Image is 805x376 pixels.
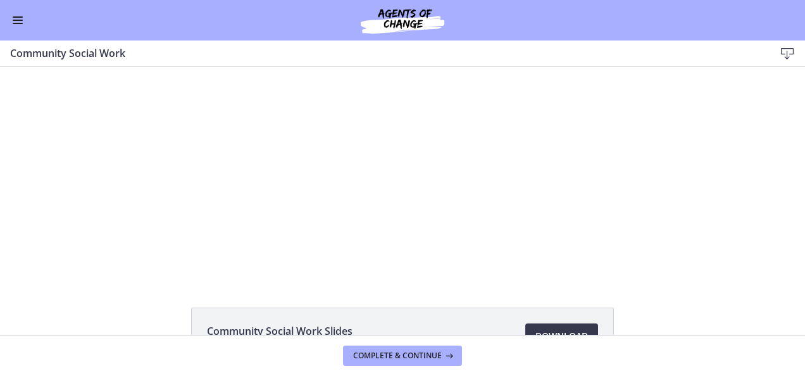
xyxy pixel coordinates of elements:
[207,323,353,339] span: Community Social Work Slides
[353,351,442,361] span: Complete & continue
[525,323,598,349] a: Download
[10,13,25,28] button: Enable menu
[535,329,588,344] span: Download
[10,46,754,61] h3: Community Social Work
[343,346,462,366] button: Complete & continue
[327,5,478,35] img: Agents of Change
